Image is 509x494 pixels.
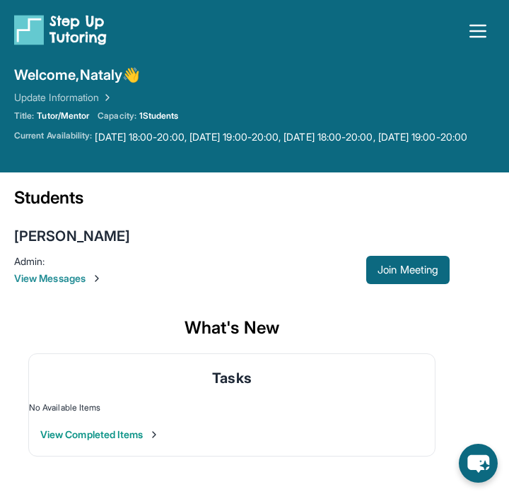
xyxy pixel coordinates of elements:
[37,110,89,122] span: Tutor/Mentor
[40,428,160,442] button: View Completed Items
[14,110,34,122] span: Title:
[14,130,92,144] span: Current Availability:
[29,402,435,413] div: No Available Items
[14,14,107,45] img: logo
[95,130,467,144] span: [DATE] 18:00-20:00, [DATE] 19:00-20:00, [DATE] 18:00-20:00, [DATE] 19:00-20:00
[14,226,130,246] div: [PERSON_NAME]
[212,368,251,388] span: Tasks
[14,65,140,85] span: Welcome, Nataly 👋
[366,256,450,284] button: Join Meeting
[459,444,498,483] button: chat-button
[14,271,366,286] span: View Messages
[98,110,136,122] span: Capacity:
[14,90,113,105] a: Update Information
[139,110,179,122] span: 1 Students
[14,187,450,218] div: Students
[14,302,450,353] div: What's New
[378,266,438,274] span: Join Meeting
[99,90,113,105] img: Chevron Right
[91,273,103,284] img: Chevron-Right
[14,255,45,267] span: Admin :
